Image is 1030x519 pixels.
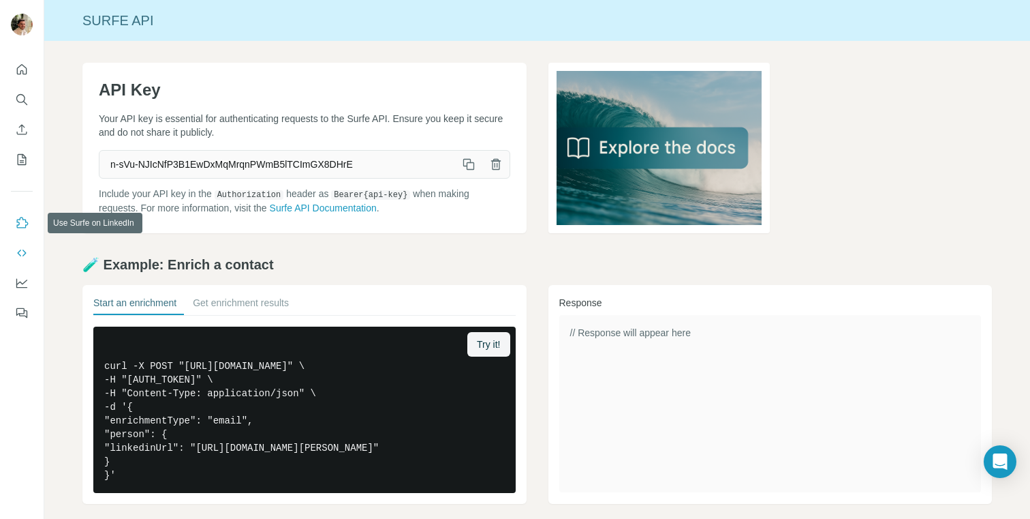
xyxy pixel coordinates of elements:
span: Try it! [477,338,500,351]
code: Bearer {api-key} [331,190,410,200]
button: Use Surfe API [11,241,33,265]
div: Surfe API [44,11,1030,30]
button: Feedback [11,301,33,325]
img: Avatar [11,14,33,35]
button: Get enrichment results [193,296,289,315]
p: Your API key is essential for authenticating requests to the Surfe API. Ensure you keep it secure... [99,112,510,139]
span: // Response will appear here [570,327,691,338]
button: Enrich CSV [11,117,33,142]
div: Open Intercom Messenger [984,445,1016,478]
h2: 🧪 Example: Enrich a contact [82,255,992,274]
button: Use Surfe on LinkedIn [11,211,33,235]
button: My lists [11,147,33,172]
button: Quick start [11,57,33,82]
span: n-sVu-NJIcNfP3B1EwDxMqMrqnPWmB5lTCImGX8DHrE [99,152,455,177]
button: Start an enrichment [93,296,176,315]
a: Surfe API Documentation [270,203,377,213]
h1: API Key [99,79,510,101]
h3: Response [559,296,982,310]
button: Try it! [467,332,510,357]
button: Dashboard [11,271,33,295]
pre: curl -X POST "[URL][DOMAIN_NAME]" \ -H "[AUTH_TOKEN]" \ -H "Content-Type: application/json" \ -d ... [93,327,516,493]
button: Search [11,87,33,112]
code: Authorization [215,190,284,200]
p: Include your API key in the header as when making requests. For more information, visit the . [99,187,510,215]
